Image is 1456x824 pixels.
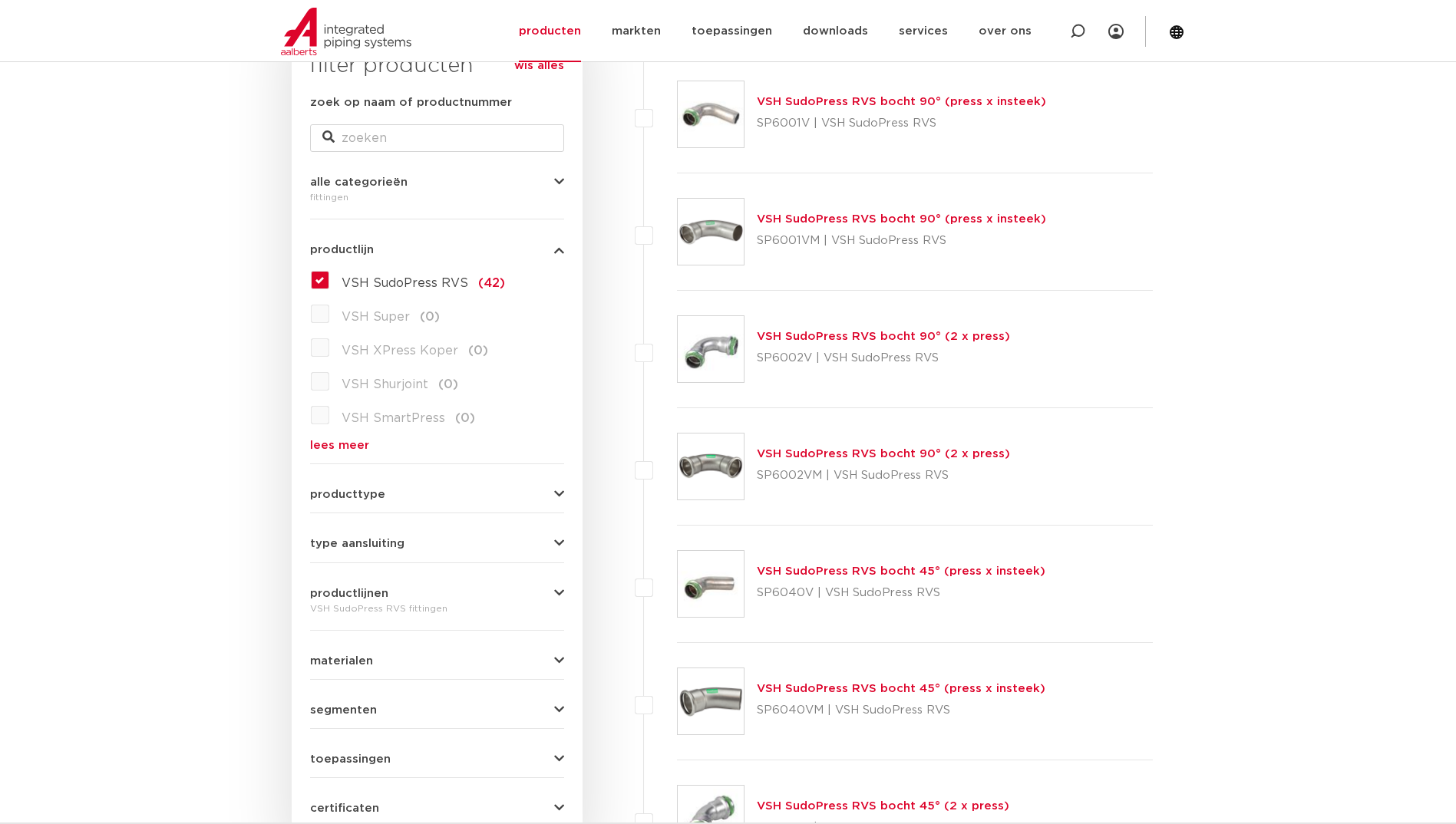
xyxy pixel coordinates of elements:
span: toepassingen [310,753,391,765]
span: VSH SmartPress [342,412,445,424]
a: lees meer [310,440,564,451]
button: segmenten [310,704,564,716]
button: type aansluiting [310,538,564,549]
img: Thumbnail for VSH SudoPress RVS bocht 90° (2 x press) [678,316,744,382]
div: VSH SudoPress RVS fittingen [310,599,564,618]
button: alle categorieën [310,176,564,188]
span: VSH Shurjoint [342,378,428,391]
span: segmenten [310,704,377,716]
p: SP6002VM | VSH SudoPress RVS [757,463,1010,488]
span: alle categorieën [310,176,408,188]
span: VSH XPress Koper [342,344,458,357]
span: (42) [478,277,505,289]
span: certificaten [310,803,379,814]
img: Thumbnail for VSH SudoPress RVS bocht 90° (press x insteek) [678,81,744,147]
h3: filter producten [310,51,564,81]
span: (0) [455,412,475,424]
span: productlijn [310,244,374,255]
p: SP6040V | VSH SudoPress RVS [757,581,1045,605]
a: VSH SudoPress RVS bocht 90° (2 x press) [757,331,1010,342]
img: Thumbnail for VSH SudoPress RVS bocht 45° (press x insteek) [678,551,744,617]
span: VSH Super [342,311,410,323]
button: productlijnen [310,588,564,599]
p: SP6001VM | VSH SudoPress RVS [757,229,1046,253]
a: VSH SudoPress RVS bocht 45° (2 x press) [757,800,1009,812]
p: SP6040VM | VSH SudoPress RVS [757,698,1045,723]
span: type aansluiting [310,538,404,549]
img: Thumbnail for VSH SudoPress RVS bocht 45° (press x insteek) [678,668,744,734]
a: VSH SudoPress RVS bocht 90° (press x insteek) [757,213,1046,225]
button: certificaten [310,803,564,814]
label: zoek op naam of productnummer [310,94,512,112]
input: zoeken [310,124,564,152]
img: Thumbnail for VSH SudoPress RVS bocht 90° (press x insteek) [678,199,744,265]
img: Thumbnail for VSH SudoPress RVS bocht 90° (2 x press) [678,433,744,499]
a: wis alles [514,57,564,75]
div: fittingen [310,188,564,206]
p: SP6001V | VSH SudoPress RVS [757,111,1046,136]
span: producttype [310,489,385,500]
a: VSH SudoPress RVS bocht 45° (press x insteek) [757,683,1045,694]
a: VSH SudoPress RVS bocht 90° (press x insteek) [757,96,1046,107]
span: VSH SudoPress RVS [342,277,468,289]
button: toepassingen [310,753,564,765]
button: producttype [310,489,564,500]
a: VSH SudoPress RVS bocht 45° (press x insteek) [757,565,1045,577]
span: productlijnen [310,588,388,599]
span: (0) [468,344,488,357]
p: SP6002V | VSH SudoPress RVS [757,346,1010,371]
span: materialen [310,655,373,667]
span: (0) [420,311,440,323]
span: (0) [438,378,458,391]
a: VSH SudoPress RVS bocht 90° (2 x press) [757,448,1010,460]
button: materialen [310,655,564,667]
button: productlijn [310,244,564,255]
